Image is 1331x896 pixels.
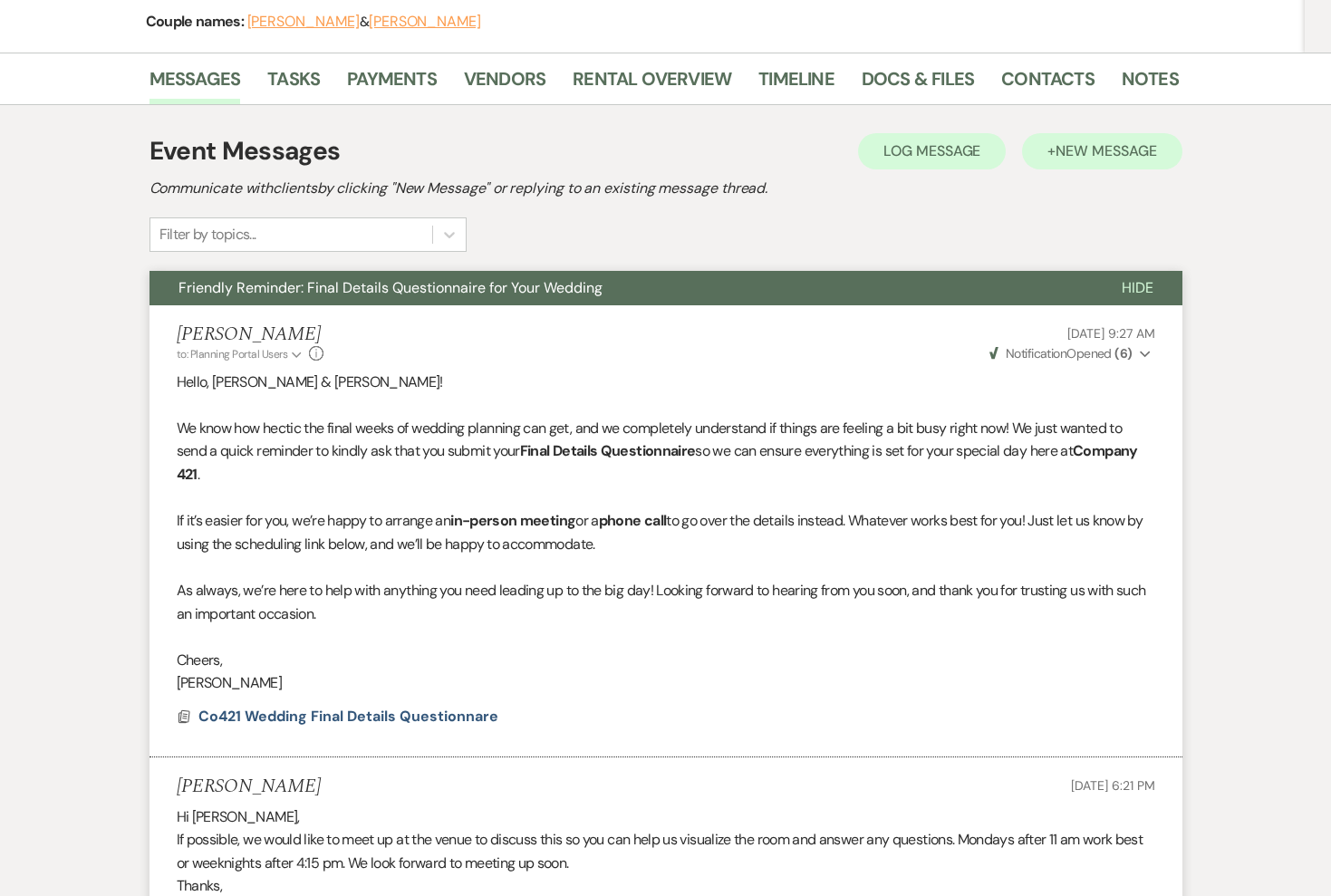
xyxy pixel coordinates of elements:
[1001,64,1095,104] a: Contacts
[177,671,1155,695] p: [PERSON_NAME]
[177,441,1138,484] strong: Company 421
[247,13,481,31] span: &
[1093,271,1182,305] button: Hide
[177,805,1155,829] p: Hi [PERSON_NAME],
[1056,141,1156,160] span: New Message
[149,64,241,104] a: Messages
[247,14,360,29] button: [PERSON_NAME]
[1067,325,1154,342] span: [DATE] 9:27 AM
[1114,345,1132,361] strong: ( 6 )
[178,278,603,297] span: Friendly Reminder: Final Details Questionnaire for Your Wedding
[149,178,1182,199] h2: Communicate with clients by clicking "New Message" or replying to an existing message thread.
[177,371,1155,394] p: Hello, [PERSON_NAME] & [PERSON_NAME]!
[599,511,667,530] strong: phone call
[159,224,256,246] div: Filter by topics...
[1006,345,1066,361] span: Notification
[450,511,575,530] strong: in-person meeting
[198,707,498,726] span: Co421 Wedding Final Details Questionnare
[267,64,320,104] a: Tasks
[177,323,324,346] h5: [PERSON_NAME]
[198,706,503,727] button: Co421 Wedding Final Details Questionnare
[177,649,1155,672] p: Cheers,
[177,828,1155,874] p: If possible, we would like to meet up at the venue to discuss this so you can help us visualize t...
[146,12,247,31] span: Couple names:
[177,417,1155,487] p: We know how hectic the final weeks of wedding planning can get, and we completely understand if t...
[858,133,1006,169] button: Log Message
[177,579,1155,625] p: As always, we’re here to help with anything you need leading up to the big day! Looking forward t...
[1122,64,1179,104] a: Notes
[177,346,305,362] button: to: Planning Portal Users
[1122,278,1153,297] span: Hide
[177,776,321,798] h5: [PERSON_NAME]
[987,344,1155,363] button: NotificationOpened (6)
[177,347,288,361] span: to: Planning Portal Users
[573,64,731,104] a: Rental Overview
[1022,133,1182,169] button: +New Message
[464,64,545,104] a: Vendors
[862,64,974,104] a: Docs & Files
[758,64,834,104] a: Timeline
[520,441,696,460] strong: Final Details Questionnaire
[369,14,481,29] button: [PERSON_NAME]
[149,132,341,170] h1: Event Messages
[989,345,1133,361] span: Opened
[177,509,1155,555] p: If it’s easier for you, we’re happy to arrange an or a to go over the details instead. Whatever w...
[1071,777,1154,794] span: [DATE] 6:21 PM
[149,271,1093,305] button: Friendly Reminder: Final Details Questionnaire for Your Wedding
[347,64,437,104] a: Payments
[883,141,980,160] span: Log Message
